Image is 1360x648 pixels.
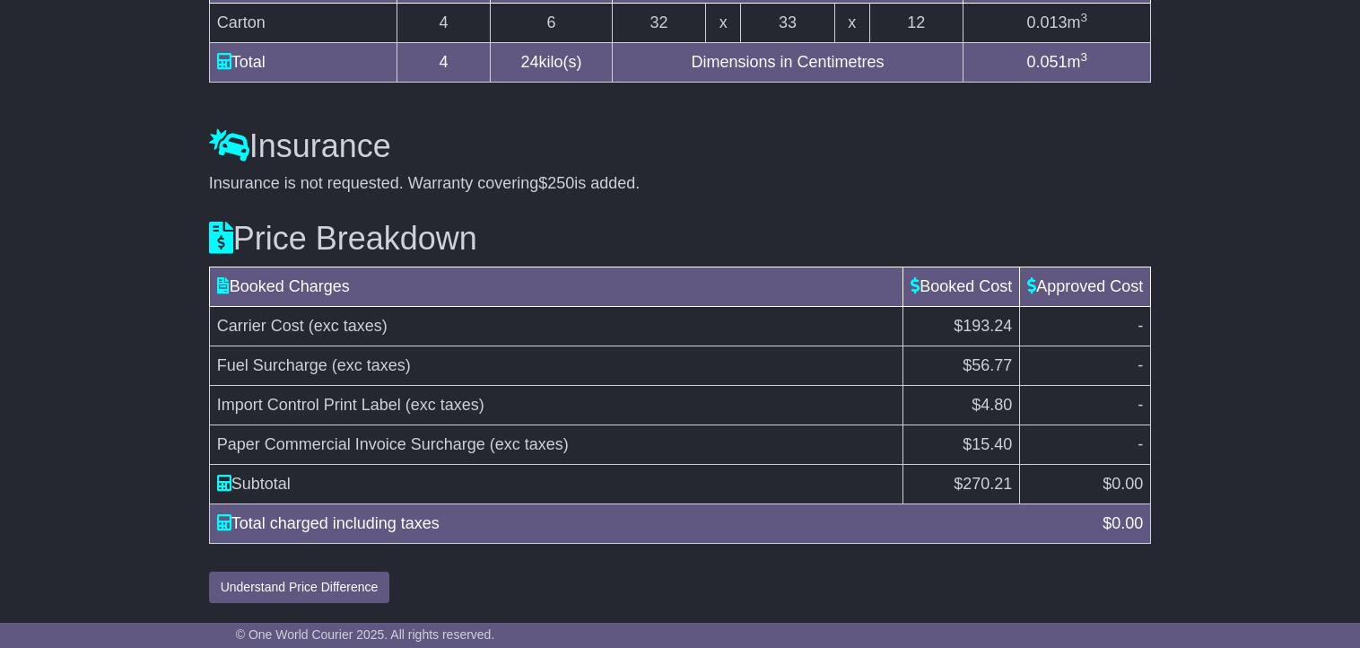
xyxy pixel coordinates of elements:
sup: 3 [1080,11,1087,24]
td: 4 [397,3,491,42]
span: 24 [521,53,539,71]
span: - [1138,356,1143,374]
span: $4.80 [972,396,1012,414]
td: 33 [741,3,835,42]
td: m [963,3,1151,42]
td: Booked Cost [903,267,1020,307]
td: 4 [397,42,491,82]
span: (exc taxes) [405,396,484,414]
span: $250 [538,174,574,192]
span: 0.00 [1112,514,1143,532]
span: Fuel Surcharge [217,356,327,374]
span: $193.24 [954,317,1012,335]
div: Total charged including taxes [208,512,1094,536]
td: 6 [491,3,612,42]
td: Carton [209,3,397,42]
sup: 3 [1080,50,1087,64]
h3: Insurance [209,128,1152,164]
span: (exc taxes) [490,435,569,453]
span: Carrier Cost [217,317,304,335]
div: Insurance is not requested. Warranty covering is added. [209,174,1152,194]
td: 12 [869,3,963,42]
span: - [1138,396,1143,414]
div: $ [1094,512,1152,536]
span: © One World Courier 2025. All rights reserved. [236,627,495,642]
td: x [706,3,741,42]
td: x [834,3,869,42]
td: $ [1020,465,1151,504]
span: $56.77 [963,356,1012,374]
span: (exc taxes) [332,356,411,374]
span: 0.013 [1026,13,1067,31]
span: - [1138,317,1143,335]
span: Import Control Print Label [217,396,401,414]
td: Subtotal [209,465,903,504]
td: 32 [612,3,706,42]
td: m [963,42,1151,82]
h3: Price Breakdown [209,221,1152,257]
td: Total [209,42,397,82]
td: kilo(s) [491,42,612,82]
td: $ [903,465,1020,504]
button: Understand Price Difference [209,572,390,603]
span: $15.40 [963,435,1012,453]
td: Booked Charges [209,267,903,307]
span: 0.00 [1112,475,1143,493]
span: Paper Commercial Invoice Surcharge [217,435,485,453]
span: 270.21 [963,475,1012,493]
span: - [1138,435,1143,453]
span: 0.051 [1026,53,1067,71]
span: (exc taxes) [309,317,388,335]
td: Approved Cost [1020,267,1151,307]
td: Dimensions in Centimetres [612,42,963,82]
